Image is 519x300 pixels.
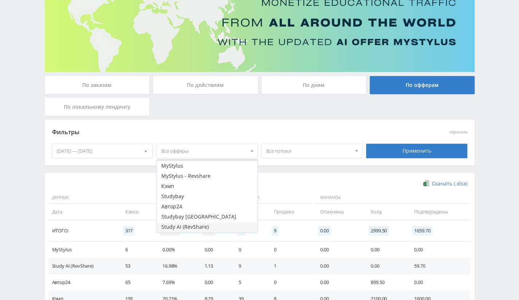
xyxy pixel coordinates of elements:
td: 53 [118,258,155,274]
div: [DATE] — [DATE] [52,144,153,158]
td: Study AI (RevShare) [48,258,118,274]
td: 1 [267,258,313,274]
span: Скачать (.xlsx) [432,181,467,187]
span: 317 [123,226,135,236]
span: 0.00 [318,226,331,236]
button: MyStylus [157,161,257,171]
td: 0.00 [313,258,363,274]
td: 0.00 [197,274,231,291]
td: 9 [231,258,267,274]
button: сбросить [449,130,467,135]
button: Studybay [GEOGRAPHIC_DATA] [157,212,257,222]
span: Все офферы [161,144,247,158]
td: 0.00 [313,241,363,258]
td: Продажи [267,204,313,220]
td: Дата [48,204,118,220]
td: 1.13 [197,258,231,274]
td: 59.70 [407,258,471,274]
td: 0.00 [407,274,471,291]
div: Применить [366,144,467,158]
td: Автор24 [48,274,118,291]
td: Клики [118,204,155,220]
div: По офферам [370,76,475,94]
td: 5 [231,274,267,291]
span: 9 [272,226,279,236]
div: По дням [262,76,366,94]
a: Скачать (.xlsx) [423,180,467,187]
span: Данные: [48,192,229,204]
button: Кэмп [157,181,257,191]
span: 1659.70 [412,226,432,236]
td: 0.00 [197,241,231,258]
td: 0.00 [363,241,407,258]
span: Финансы: [315,192,469,204]
img: xlsx [423,180,429,187]
td: 0.00 [313,274,363,291]
td: 6 [118,241,155,258]
div: По заказам [45,76,150,94]
button: Studybay [157,191,257,201]
td: Итого: [48,220,118,241]
div: Фильтры [52,127,363,138]
td: 65 [118,274,155,291]
td: Отменены [313,204,363,220]
span: Все потоки [266,144,351,158]
td: 0.00 [407,241,471,258]
td: 0 [231,241,267,258]
td: MyStylus [48,241,118,258]
td: CR [155,204,197,220]
td: 0.00 [363,258,407,274]
span: Действия: [233,192,311,204]
td: 7.69% [155,274,197,291]
td: 16.98% [155,258,197,274]
td: Подтверждены [407,204,471,220]
span: 2999.50 [369,226,389,236]
td: 899.50 [363,274,407,291]
td: 0 [267,241,313,258]
button: Автор24 [157,201,257,212]
div: По действиям [153,76,258,94]
td: 0.00% [155,241,197,258]
button: MyStylus - Revshare [157,171,257,181]
button: Study AI (RevShare) [157,222,257,232]
div: По локальному лендингу [45,98,150,116]
td: Холд [363,204,407,220]
td: 0 [267,274,313,291]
